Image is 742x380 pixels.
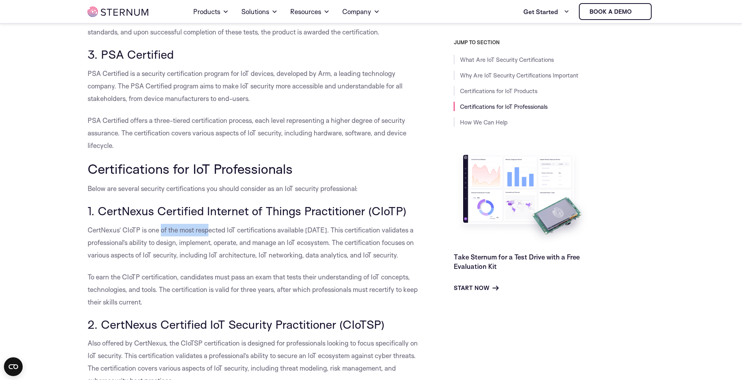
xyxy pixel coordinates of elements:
[88,224,419,261] p: CertNexus’ CIoTP is one of the most respected IoT certifications available [DATE]. This certifica...
[454,39,655,45] h3: JUMP TO SECTION
[88,271,419,308] p: To earn the CIoTP certification, candidates must pass an exam that tests their understanding of I...
[4,357,23,376] button: Open CMP widget
[523,4,570,20] a: Get Started
[460,56,554,63] a: What Are IoT Security Certifications
[88,318,419,331] h3: 2. CertNexus Certified IoT Security Practitioner (CIoTSP)
[579,3,652,20] a: Book a demo
[88,114,419,152] p: PSA Certified offers a three-tiered certification process, each level representing a higher degre...
[460,87,537,95] a: Certifications for IoT Products
[88,67,419,105] p: PSA Certified is a security certification program for IoT devices, developed by Arm, a leading te...
[88,182,419,195] p: Below are several security certifications you should consider as an IoT security professional:
[88,7,148,17] img: sternum iot
[454,283,499,293] a: Start Now
[460,119,508,126] a: How We Can Help
[635,9,641,15] img: sternum iot
[290,1,330,23] a: Resources
[241,1,278,23] a: Solutions
[88,204,419,218] h3: 1. CertNexus Certified Internet of Things Practitioner (CIoTP)
[88,48,419,61] h3: 3. PSA Certified
[193,1,229,23] a: Products
[342,1,380,23] a: Company
[454,149,591,246] img: Take Sternum for a Test Drive with a Free Evaluation Kit
[460,72,579,79] a: Why Are IoT Security Certifications Important
[460,103,548,110] a: Certifications for IoT Professionals
[88,161,419,176] h2: Certifications for IoT Professionals
[454,253,580,270] a: Take Sternum for a Test Drive with a Free Evaluation Kit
